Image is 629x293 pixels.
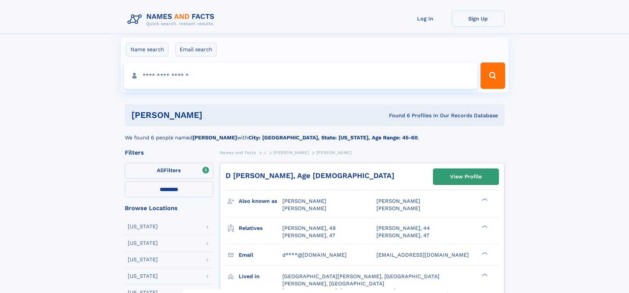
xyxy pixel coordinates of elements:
[282,225,336,232] a: [PERSON_NAME], 48
[128,240,158,246] div: [US_STATE]
[450,169,482,184] div: View Profile
[239,196,282,207] h3: Also known as
[226,171,394,180] a: D [PERSON_NAME], Age [DEMOGRAPHIC_DATA]
[125,126,505,142] div: We found 6 people named with .
[282,205,326,211] span: [PERSON_NAME]
[125,163,213,179] label: Filters
[452,11,505,27] a: Sign Up
[125,150,213,156] div: Filters
[124,62,478,89] input: search input
[399,11,452,27] a: Log In
[282,232,335,239] a: [PERSON_NAME], 47
[433,169,499,185] a: View Profile
[239,223,282,234] h3: Relatives
[480,224,488,229] div: ❯
[480,251,488,255] div: ❯
[282,198,326,204] span: [PERSON_NAME]
[175,43,217,56] label: Email search
[126,43,168,56] label: Name search
[157,167,164,173] span: All
[282,280,384,287] span: [PERSON_NAME], [GEOGRAPHIC_DATA]
[239,249,282,261] h3: Email
[128,274,158,279] div: [US_STATE]
[480,198,488,202] div: ❯
[248,134,418,141] b: City: [GEOGRAPHIC_DATA], State: [US_STATE], Age Range: 45-60
[263,150,266,155] span: J
[125,205,213,211] div: Browse Locations
[376,225,430,232] a: [PERSON_NAME], 44
[273,150,309,155] span: [PERSON_NAME]
[125,11,220,28] img: Logo Names and Facts
[480,273,488,277] div: ❯
[128,257,158,262] div: [US_STATE]
[282,273,439,279] span: [GEOGRAPHIC_DATA][PERSON_NAME], [GEOGRAPHIC_DATA]
[376,198,420,204] span: [PERSON_NAME]
[273,148,309,157] a: [PERSON_NAME]
[316,150,352,155] span: [PERSON_NAME]
[192,134,237,141] b: [PERSON_NAME]
[480,62,505,89] button: Search Button
[376,252,469,258] span: [EMAIL_ADDRESS][DOMAIN_NAME]
[239,271,282,282] h3: Lived in
[263,148,266,157] a: J
[128,224,158,229] div: [US_STATE]
[296,112,498,119] div: Found 6 Profiles In Our Records Database
[131,111,296,119] h1: [PERSON_NAME]
[376,205,420,211] span: [PERSON_NAME]
[220,148,256,157] a: Names and Facts
[376,232,429,239] a: [PERSON_NAME], 47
